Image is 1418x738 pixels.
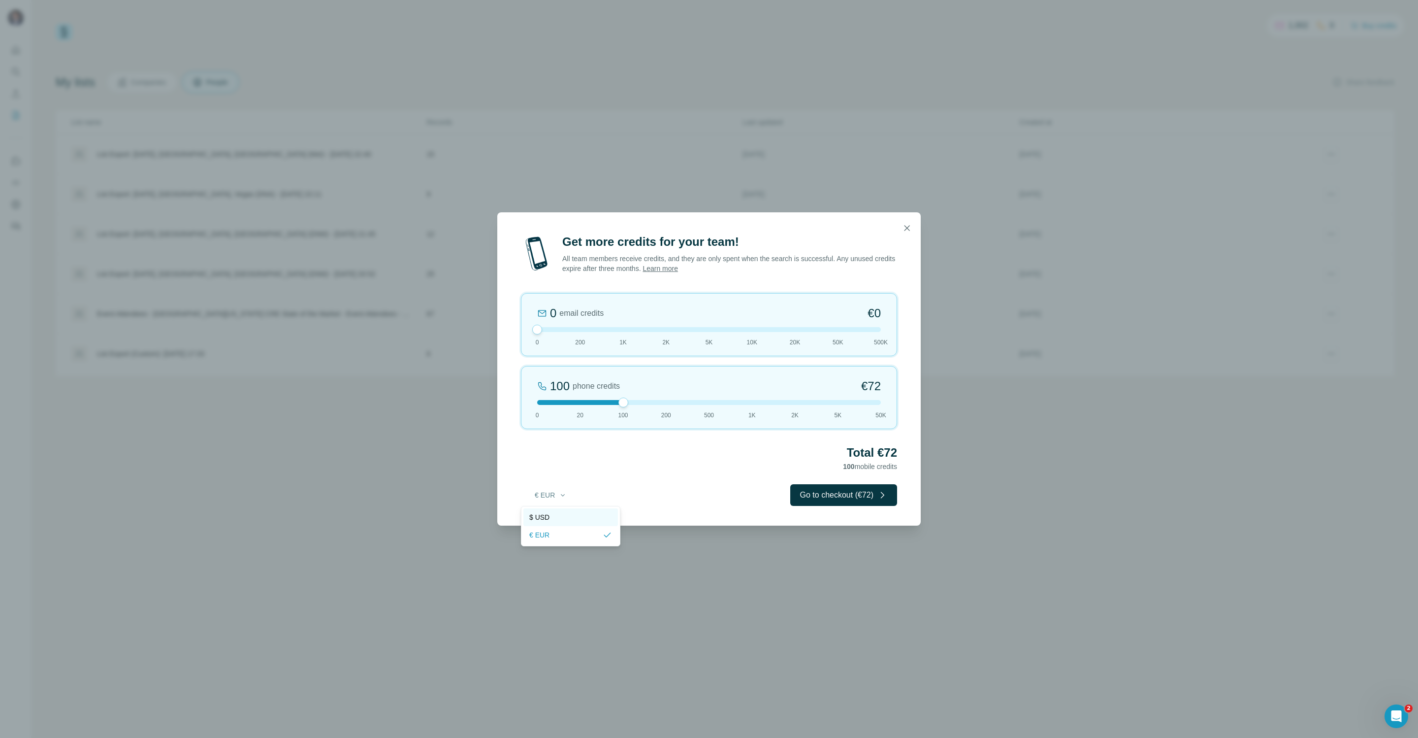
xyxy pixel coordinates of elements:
span: 5K [706,338,713,347]
span: mobile credits [843,463,897,470]
span: 10K [747,338,757,347]
span: 2 [1405,704,1413,712]
span: 200 [575,338,585,347]
span: 1K [619,338,627,347]
span: 20 [577,411,583,420]
span: 200 [661,411,671,420]
h2: Total €72 [521,445,897,461]
iframe: Intercom live chat [1385,704,1408,728]
span: 2K [662,338,670,347]
span: 500 [704,411,714,420]
span: email credits [559,307,604,319]
span: phone credits [573,380,620,392]
button: Go to checkout (€72) [790,484,897,506]
span: $ USD [529,512,549,522]
span: 0 [536,338,539,347]
span: 500K [874,338,888,347]
span: 100 [618,411,628,420]
span: 50K [833,338,843,347]
span: €0 [868,305,881,321]
span: 20K [790,338,800,347]
span: 5K [834,411,841,420]
span: 50K [875,411,886,420]
div: 100 [550,378,570,394]
span: 1K [748,411,756,420]
p: All team members receive credits, and they are only spent when the search is successful. Any unus... [562,254,897,273]
span: €72 [861,378,881,394]
span: 2K [791,411,799,420]
button: € EUR [528,486,574,504]
img: mobile-phone [521,234,552,273]
a: Learn more [643,265,678,272]
span: 0 [536,411,539,420]
div: 0 [550,305,556,321]
span: 100 [843,463,854,470]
